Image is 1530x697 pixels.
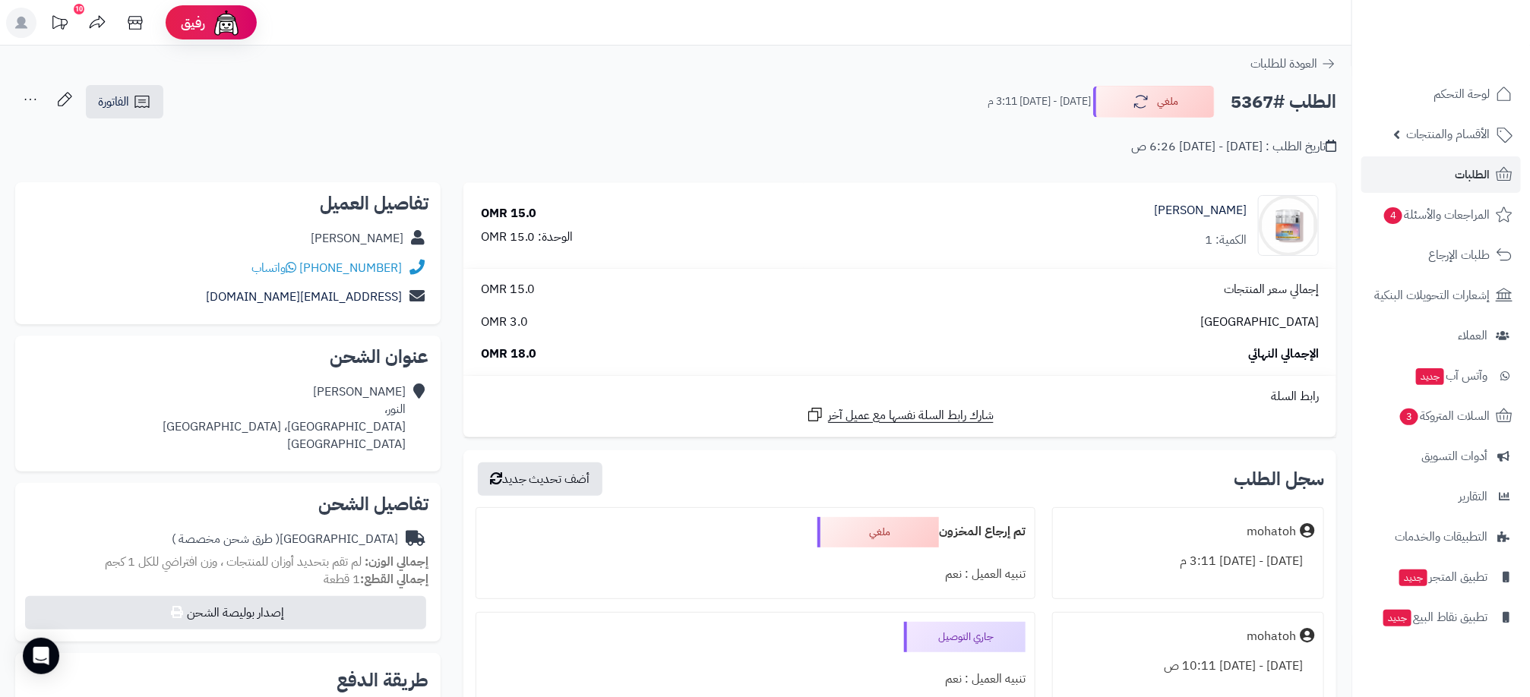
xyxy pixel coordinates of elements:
h2: عنوان الشحن [27,348,428,366]
a: المراجعات والأسئلة4 [1361,197,1521,233]
span: تطبيق نقاط البيع [1382,607,1487,628]
span: إجمالي سعر المنتجات [1224,281,1319,298]
a: الطلبات [1361,156,1521,193]
span: العملاء [1458,325,1487,346]
button: إصدار بوليصة الشحن [25,596,426,629]
div: تاريخ الطلب : [DATE] - [DATE] 6:26 ص [1131,138,1336,156]
div: [GEOGRAPHIC_DATA] [172,531,398,548]
b: تم إرجاع المخزون [939,522,1026,541]
span: العودة للطلبات [1250,55,1317,73]
div: [DATE] - [DATE] 10:11 ص [1062,651,1314,681]
a: أدوات التسويق [1361,438,1521,475]
a: [PHONE_NUMBER] [299,259,402,277]
div: Open Intercom Messenger [23,638,59,674]
a: [EMAIL_ADDRESS][DOMAIN_NAME] [206,288,402,306]
a: إشعارات التحويلات البنكية [1361,277,1521,314]
div: الكمية: 1 [1205,232,1247,249]
span: جديد [1383,610,1411,626]
span: أدوات التسويق [1421,446,1487,467]
span: طلبات الإرجاع [1428,244,1490,266]
a: السلات المتروكة3 [1361,398,1521,434]
span: الطلبات [1455,164,1490,185]
a: شارك رابط السلة نفسها مع عميل آخر [806,405,994,424]
span: المراجعات والأسئلة [1383,204,1490,225]
a: العملاء [1361,317,1521,354]
span: رفيق [181,14,205,32]
a: التقارير [1361,478,1521,515]
span: الأقسام والمنتجات [1406,124,1490,145]
h2: تفاصيل العميل [27,194,428,213]
a: العودة للطلبات [1250,55,1336,73]
div: تنبيه العميل : نعم [485,664,1026,694]
span: الإجمالي النهائي [1248,345,1319,363]
img: ai-face.png [211,8,242,38]
a: تطبيق المتجرجديد [1361,559,1521,595]
div: mohatoh [1247,628,1296,645]
span: ( طرق شحن مخصصة ) [172,530,280,548]
span: تطبيق المتجر [1398,566,1487,588]
div: جاري التوصيل [904,622,1026,652]
a: تطبيق نقاط البيعجديد [1361,599,1521,635]
span: 3 [1400,408,1418,425]
a: لوحة التحكم [1361,76,1521,112]
span: التطبيقات والخدمات [1395,526,1487,547]
a: طلبات الإرجاع [1361,237,1521,273]
span: جديد [1399,569,1427,586]
span: السلات المتروكة [1399,405,1490,427]
div: تنبيه العميل : نعم [485,560,1026,589]
img: 1739577768-cm4q2rj8k0e1p01klabvk8x78_retinol_2-90x90.png [1259,195,1318,256]
h2: تفاصيل الشحن [27,495,428,513]
a: تحديثات المنصة [40,8,78,42]
div: [DATE] - [DATE] 3:11 م [1062,547,1314,576]
div: ملغي [817,517,939,547]
span: إشعارات التحويلات البنكية [1374,285,1490,306]
div: mohatoh [1247,523,1296,541]
span: جديد [1416,368,1444,385]
span: وآتس آب [1415,365,1487,386]
a: [PERSON_NAME] [1154,202,1247,219]
img: logo-2.png [1427,43,1516,74]
div: الوحدة: 15.0 OMR [481,229,574,246]
h3: سجل الطلب [1234,470,1324,488]
div: 10 [74,4,84,14]
div: 15.0 OMR [481,205,537,222]
div: [PERSON_NAME] [311,230,403,248]
span: 18.0 OMR [481,345,537,363]
a: التطبيقات والخدمات [1361,519,1521,555]
button: أضف تحديث جديد [478,462,602,496]
span: لم تقم بتحديد أوزان للمنتجات ، وزن افتراضي للكل 1 كجم [105,553,362,571]
span: 15.0 OMR [481,281,536,298]
h2: الطلب #5367 [1231,87,1336,118]
span: 4 [1384,207,1402,224]
strong: إجمالي القطع: [360,570,428,588]
span: التقارير [1459,486,1487,507]
strong: إجمالي الوزن: [365,553,428,571]
small: [DATE] - [DATE] 3:11 م [988,94,1091,109]
div: رابط السلة [469,388,1330,405]
div: [PERSON_NAME] النور، [GEOGRAPHIC_DATA]، [GEOGRAPHIC_DATA] [GEOGRAPHIC_DATA] [163,383,406,453]
span: [GEOGRAPHIC_DATA] [1200,314,1319,331]
h2: طريقة الدفع [337,671,428,689]
span: 3.0 OMR [481,314,528,331]
a: الفاتورة [86,85,163,118]
span: شارك رابط السلة نفسها مع عميل آخر [828,407,994,424]
span: لوحة التحكم [1434,84,1490,105]
span: الفاتورة [98,93,129,111]
button: ملغي [1093,86,1215,118]
a: وآتس آبجديد [1361,358,1521,394]
a: واتساب [251,259,296,277]
small: 1 قطعة [324,570,428,588]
